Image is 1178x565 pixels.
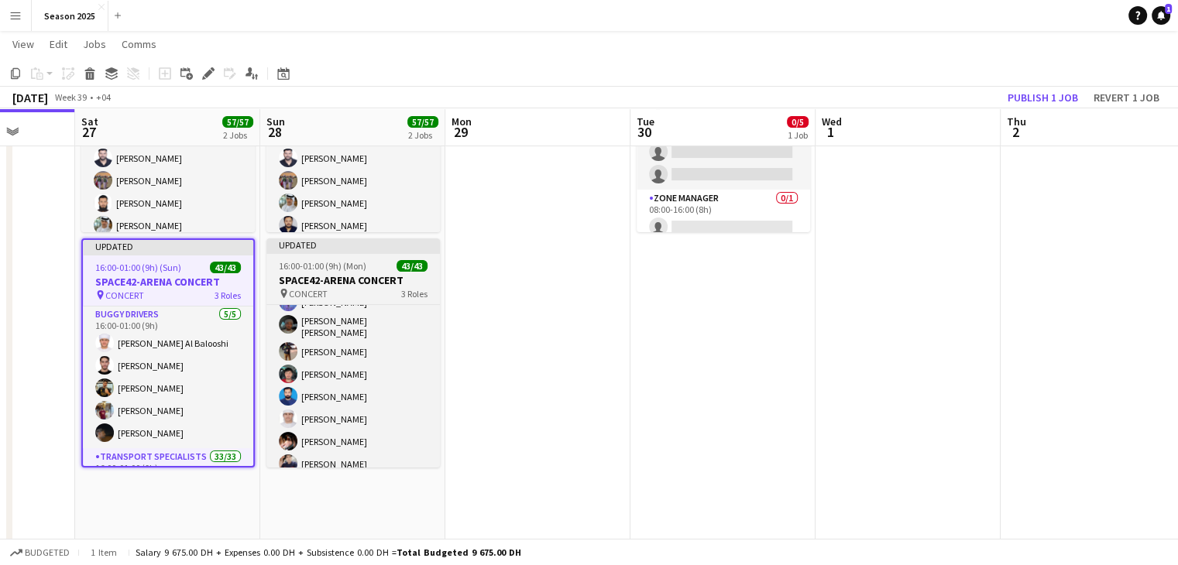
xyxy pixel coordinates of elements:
span: CONCERT [289,288,328,300]
div: +04 [96,91,111,103]
div: Updated [266,238,440,251]
span: 16:00-01:00 (9h) (Mon) [279,260,366,272]
span: 16:00-01:00 (9h) (Sun) [95,262,181,273]
button: Season 2025 [32,1,108,31]
span: Budgeted [25,547,70,558]
span: Total Budgeted 9 675.00 DH [397,546,521,558]
a: Comms [115,34,163,54]
span: 1 [1165,4,1172,14]
h3: SPACE42-ARENA CONCERT [83,275,253,289]
app-card-role: Transport Specialists12/1207:30-13:30 (6h)[PERSON_NAME][MEDICAL_DATA][PERSON_NAME][PERSON_NAME][P... [266,71,440,375]
span: 3 Roles [401,288,428,300]
div: 1 Job [788,129,808,141]
button: Budgeted [8,544,72,561]
span: Tue [637,115,654,128]
span: 1 item [85,546,122,558]
div: 2 Jobs [223,129,252,141]
span: Edit [50,37,67,51]
span: 30 [634,123,654,141]
span: Thu [1007,115,1026,128]
span: View [12,37,34,51]
h3: SPACE42-ARENA CONCERT [266,273,440,287]
div: Salary 9 675.00 DH + Expenses 0.00 DH + Subsistence 0.00 DH = [136,546,521,558]
app-job-card: Updated16:00-01:00 (9h) (Mon)43/43SPACE42-ARENA CONCERT CONCERT3 Roles[DEMOGRAPHIC_DATA][PERSON_N... [266,238,440,467]
div: Updated [83,240,253,252]
span: 57/57 [407,116,438,128]
span: 1 [819,123,842,141]
span: 0/5 [787,116,809,128]
span: 3 Roles [215,289,241,301]
span: Week 39 [51,91,90,103]
span: Sun [266,115,285,128]
span: Wed [822,115,842,128]
span: Jobs [83,37,106,51]
span: 43/43 [397,260,428,272]
a: View [6,34,40,54]
span: 28 [264,123,285,141]
div: [DATE] [12,90,48,105]
span: 27 [79,123,98,141]
span: 57/57 [222,116,253,128]
span: 43/43 [210,262,241,273]
app-job-card: Updated16:00-01:00 (9h) (Sun)43/43SPACE42-ARENA CONCERT CONCERT3 RolesBUGGY DRIVERS5/516:00-01:00... [81,238,255,467]
span: Mon [452,115,472,128]
span: CONCERT [105,289,144,301]
span: 2 [1005,123,1026,141]
span: Sat [81,115,98,128]
button: Revert 1 job [1087,87,1166,108]
a: Edit [43,34,74,54]
app-card-role: Zone Manager0/108:00-16:00 (8h) [637,190,810,242]
button: Publish 1 job [1001,87,1084,108]
app-card-role: BUGGY DRIVERS5/516:00-01:00 (9h)[PERSON_NAME] Al Balooshi[PERSON_NAME][PERSON_NAME][PERSON_NAME][... [83,306,253,448]
span: 29 [449,123,472,141]
span: Comms [122,37,156,51]
a: Jobs [77,34,112,54]
div: 2 Jobs [408,129,438,141]
a: 1 [1152,6,1170,25]
app-card-role: Transport Specialists12/1207:30-20:30 (13h)[PERSON_NAME][MEDICAL_DATA][PERSON_NAME][PERSON_NAME][... [81,71,255,375]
